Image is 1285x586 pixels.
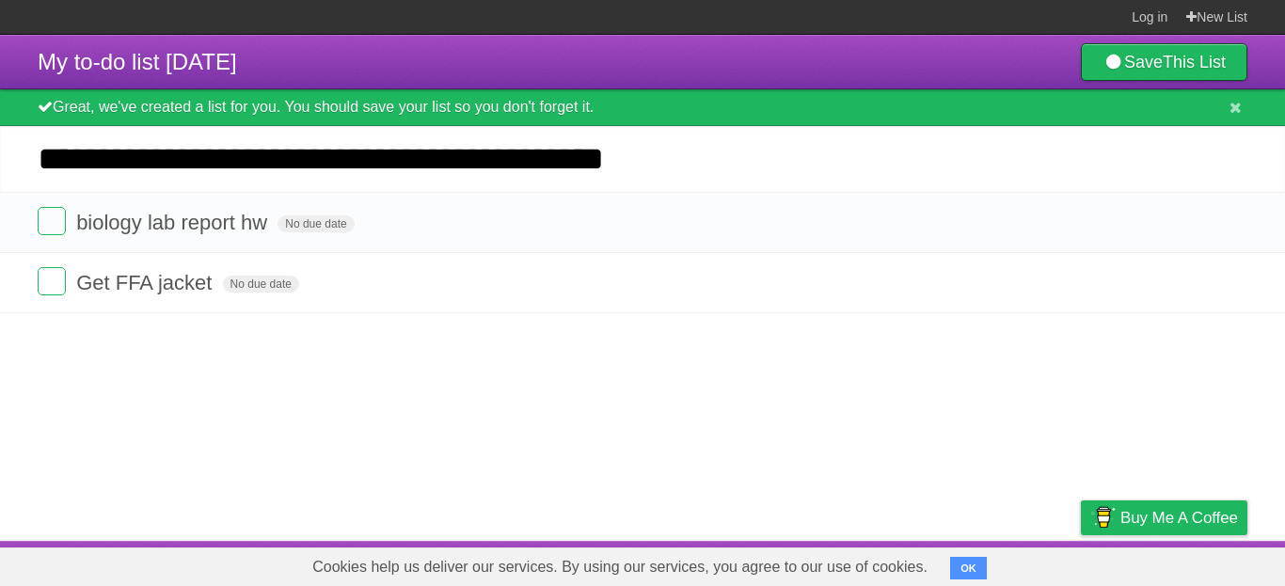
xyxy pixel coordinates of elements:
b: This List [1163,53,1226,71]
a: Terms [992,546,1034,581]
a: About [831,546,870,581]
span: biology lab report hw [76,211,272,234]
span: Cookies help us deliver our services. By using our services, you agree to our use of cookies. [293,548,946,586]
label: Done [38,207,66,235]
label: Done [38,267,66,295]
span: Buy me a coffee [1120,501,1238,534]
span: No due date [223,276,299,293]
a: Privacy [1056,546,1105,581]
a: SaveThis List [1081,43,1247,81]
span: Get FFA jacket [76,271,216,294]
span: No due date [278,215,354,232]
span: My to-do list [DATE] [38,49,237,74]
button: OK [950,557,987,579]
a: Suggest a feature [1129,546,1247,581]
a: Buy me a coffee [1081,500,1247,535]
img: Buy me a coffee [1090,501,1116,533]
a: Developers [893,546,969,581]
